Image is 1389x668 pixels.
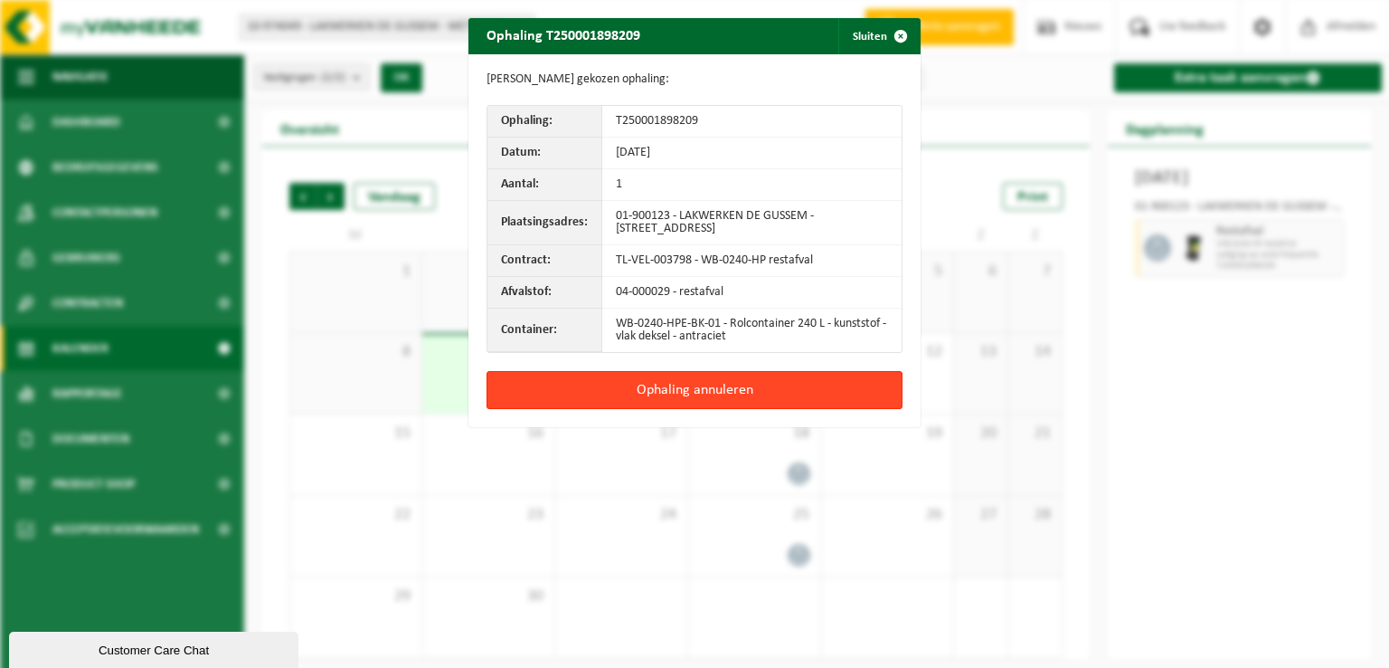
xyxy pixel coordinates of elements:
th: Ophaling: [487,106,602,138]
td: 1 [602,169,902,201]
td: 01-900123 - LAKWERKEN DE GUSSEM - [STREET_ADDRESS] [602,201,902,245]
td: WB-0240-HPE-BK-01 - Rolcontainer 240 L - kunststof - vlak deksel - antraciet [602,309,902,352]
button: Sluiten [838,18,919,54]
h2: Ophaling T250001898209 [468,18,658,52]
button: Ophaling annuleren [487,371,902,409]
p: [PERSON_NAME] gekozen ophaling: [487,72,902,87]
td: [DATE] [602,138,902,169]
td: T250001898209 [602,106,902,138]
th: Aantal: [487,169,602,201]
iframe: chat widget [9,628,302,668]
th: Plaatsingsadres: [487,201,602,245]
th: Container: [487,309,602,352]
td: 04-000029 - restafval [602,277,902,309]
th: Afvalstof: [487,277,602,309]
th: Contract: [487,245,602,277]
td: TL-VEL-003798 - WB-0240-HP restafval [602,245,902,277]
th: Datum: [487,138,602,169]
